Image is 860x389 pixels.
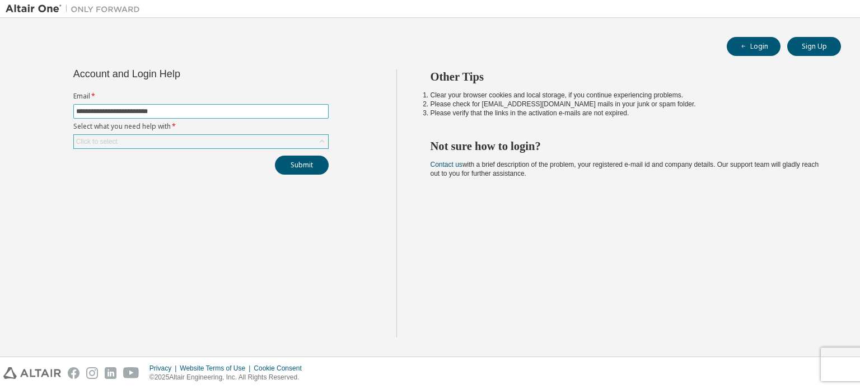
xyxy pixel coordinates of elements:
p: © 2025 Altair Engineering, Inc. All Rights Reserved. [149,373,309,382]
div: Privacy [149,364,180,373]
li: Please verify that the links in the activation e-mails are not expired. [431,109,821,118]
img: youtube.svg [123,367,139,379]
label: Select what you need help with [73,122,329,131]
button: Submit [275,156,329,175]
li: Clear your browser cookies and local storage, if you continue experiencing problems. [431,91,821,100]
div: Cookie Consent [254,364,308,373]
div: Website Terms of Use [180,364,254,373]
button: Login [727,37,780,56]
h2: Not sure how to login? [431,139,821,153]
h2: Other Tips [431,69,821,84]
img: instagram.svg [86,367,98,379]
button: Sign Up [787,37,841,56]
img: altair_logo.svg [3,367,61,379]
div: Click to select [76,137,118,146]
img: Altair One [6,3,146,15]
li: Please check for [EMAIL_ADDRESS][DOMAIN_NAME] mails in your junk or spam folder. [431,100,821,109]
img: facebook.svg [68,367,80,379]
div: Click to select [74,135,328,148]
a: Contact us [431,161,462,168]
img: linkedin.svg [105,367,116,379]
span: with a brief description of the problem, your registered e-mail id and company details. Our suppo... [431,161,819,177]
label: Email [73,92,329,101]
div: Account and Login Help [73,69,278,78]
